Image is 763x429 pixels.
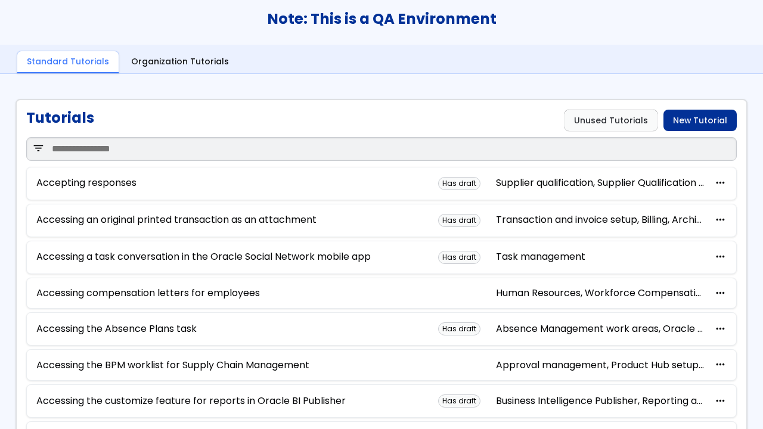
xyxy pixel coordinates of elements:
h1: Tutorials [26,110,94,131]
button: more_horiz [714,288,727,299]
div: Has draft [438,214,480,227]
span: filter_list [32,143,45,154]
a: Accessing an original printed transaction as an attachment [36,214,317,225]
a: Standard Tutorials [17,51,119,74]
div: Approval management, Product Hub setup and configuration, and Archive SCM [496,360,705,371]
a: Organization Tutorials [122,51,238,74]
div: Business Intelligence Publisher, Reporting and Audit, Reporting, Transactions: Business Intellige... [496,396,705,406]
button: more_horiz [714,359,727,371]
div: Has draft [438,251,480,264]
a: Accepting responses [36,178,137,188]
div: Has draft [438,322,480,335]
div: Task management [496,251,705,262]
div: Supplier qualification, Supplier Qualification Management, Supplier Qualifications, Module 1 - Ma... [496,178,705,188]
a: Accessing the customize feature for reports in Oracle BI Publisher [36,396,346,406]
div: Absence Management work areas, Oracle Absence Management Cloud Overview, Archive HCM, and Absence... [496,324,705,334]
a: Accessing the BPM worklist for Supply Chain Management [36,360,309,371]
button: more_horiz [714,178,727,189]
button: more_horiz [714,324,727,335]
div: Has draft [438,394,480,408]
button: more_horiz [714,251,727,263]
button: more_horiz [714,214,727,226]
div: Human Resources, Workforce Compensation Worksheets, Workforce compensation plans, Workforce Compe... [496,288,705,299]
div: Has draft [438,177,480,190]
a: New Tutorial [663,110,737,131]
a: Unused Tutorials [565,110,657,131]
a: Accessing the Absence Plans task [36,324,197,334]
button: more_horiz [714,396,727,407]
div: Transaction and invoice setup, Billing, and Archive FIN [496,214,705,225]
a: Accessing a task conversation in the Oracle Social Network mobile app [36,251,371,262]
a: Accessing compensation letters for employees [36,288,260,299]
